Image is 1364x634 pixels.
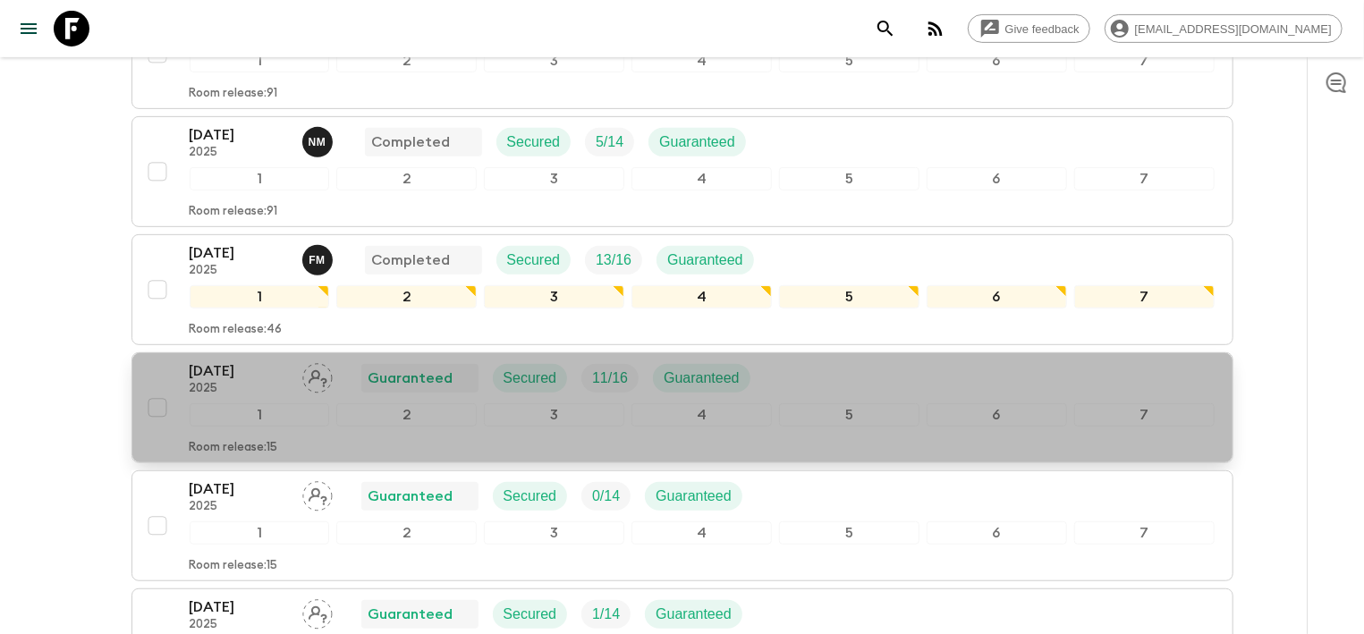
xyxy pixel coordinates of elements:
div: 1 [190,403,330,427]
span: Assign pack leader [302,486,333,501]
div: Trip Fill [585,246,642,275]
button: search adventures [868,11,903,46]
p: 13 / 16 [596,249,631,271]
p: 11 / 16 [592,368,628,389]
div: 2 [336,49,477,72]
button: [DATE]2025Fanuel MainaCompletedSecuredTrip FillGuaranteed1234567Room release:46 [131,234,1233,345]
p: 2025 [190,382,288,396]
div: 5 [779,285,919,309]
div: 1 [190,285,330,309]
div: 2 [336,285,477,309]
p: 2025 [190,618,288,632]
p: Completed [372,249,451,271]
p: Secured [504,604,557,625]
span: [EMAIL_ADDRESS][DOMAIN_NAME] [1125,22,1342,36]
p: [DATE] [190,124,288,146]
p: Completed [372,131,451,153]
div: 3 [484,403,624,427]
p: Guaranteed [369,604,453,625]
div: 5 [779,521,919,545]
p: [DATE] [190,360,288,382]
div: Secured [496,246,572,275]
div: 6 [927,167,1067,190]
div: 6 [927,49,1067,72]
p: 5 / 14 [596,131,623,153]
span: Assign pack leader [302,604,333,619]
p: Secured [507,131,561,153]
span: Assign pack leader [302,368,333,383]
div: Trip Fill [581,600,631,629]
p: 0 / 14 [592,486,620,507]
div: 4 [631,167,772,190]
p: Guaranteed [664,368,740,389]
p: 1 / 14 [592,604,620,625]
div: 7 [1074,521,1215,545]
div: Secured [493,364,568,393]
div: 3 [484,49,624,72]
div: Trip Fill [581,364,639,393]
p: 2025 [190,146,288,160]
div: 4 [631,49,772,72]
div: 1 [190,167,330,190]
div: 4 [631,521,772,545]
div: 1 [190,49,330,72]
div: 4 [631,403,772,427]
div: 5 [779,167,919,190]
p: Secured [504,368,557,389]
div: 3 [484,285,624,309]
div: 5 [779,49,919,72]
div: 7 [1074,49,1215,72]
div: 6 [927,403,1067,427]
p: Guaranteed [369,368,453,389]
p: Guaranteed [656,486,732,507]
div: 2 [336,403,477,427]
div: 7 [1074,285,1215,309]
div: 6 [927,521,1067,545]
div: 2 [336,167,477,190]
p: Guaranteed [659,131,735,153]
div: 3 [484,521,624,545]
p: [DATE] [190,478,288,500]
div: 4 [631,285,772,309]
div: 1 [190,521,330,545]
p: Guaranteed [369,486,453,507]
div: 6 [927,285,1067,309]
div: 7 [1074,403,1215,427]
div: 7 [1074,167,1215,190]
span: Nimrod Maina [302,132,336,147]
p: Secured [507,249,561,271]
p: 2025 [190,264,288,278]
button: [DATE]2025Assign pack leaderGuaranteedSecuredTrip FillGuaranteed1234567Room release:15 [131,352,1233,463]
div: Secured [493,482,568,511]
p: Room release: 15 [190,441,278,455]
div: Secured [493,600,568,629]
div: Trip Fill [581,482,631,511]
button: menu [11,11,47,46]
button: [DATE]2025Nimrod MainaCompletedSecuredTrip FillGuaranteed1234567Room release:91 [131,116,1233,227]
div: 2 [336,521,477,545]
div: Trip Fill [585,128,634,156]
p: Secured [504,486,557,507]
p: 2025 [190,500,288,514]
p: Room release: 15 [190,559,278,573]
p: Room release: 91 [190,205,278,219]
div: 5 [779,403,919,427]
p: Guaranteed [667,249,743,271]
p: Room release: 46 [190,323,283,337]
div: Secured [496,128,572,156]
a: Give feedback [968,14,1090,43]
div: [EMAIL_ADDRESS][DOMAIN_NAME] [1105,14,1343,43]
p: [DATE] [190,596,288,618]
p: [DATE] [190,242,288,264]
span: Give feedback [995,22,1089,36]
button: [DATE]2025Assign pack leaderGuaranteedSecuredTrip FillGuaranteed1234567Room release:15 [131,470,1233,581]
span: Fanuel Maina [302,250,336,265]
p: Guaranteed [656,604,732,625]
div: 3 [484,167,624,190]
p: Room release: 91 [190,87,278,101]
